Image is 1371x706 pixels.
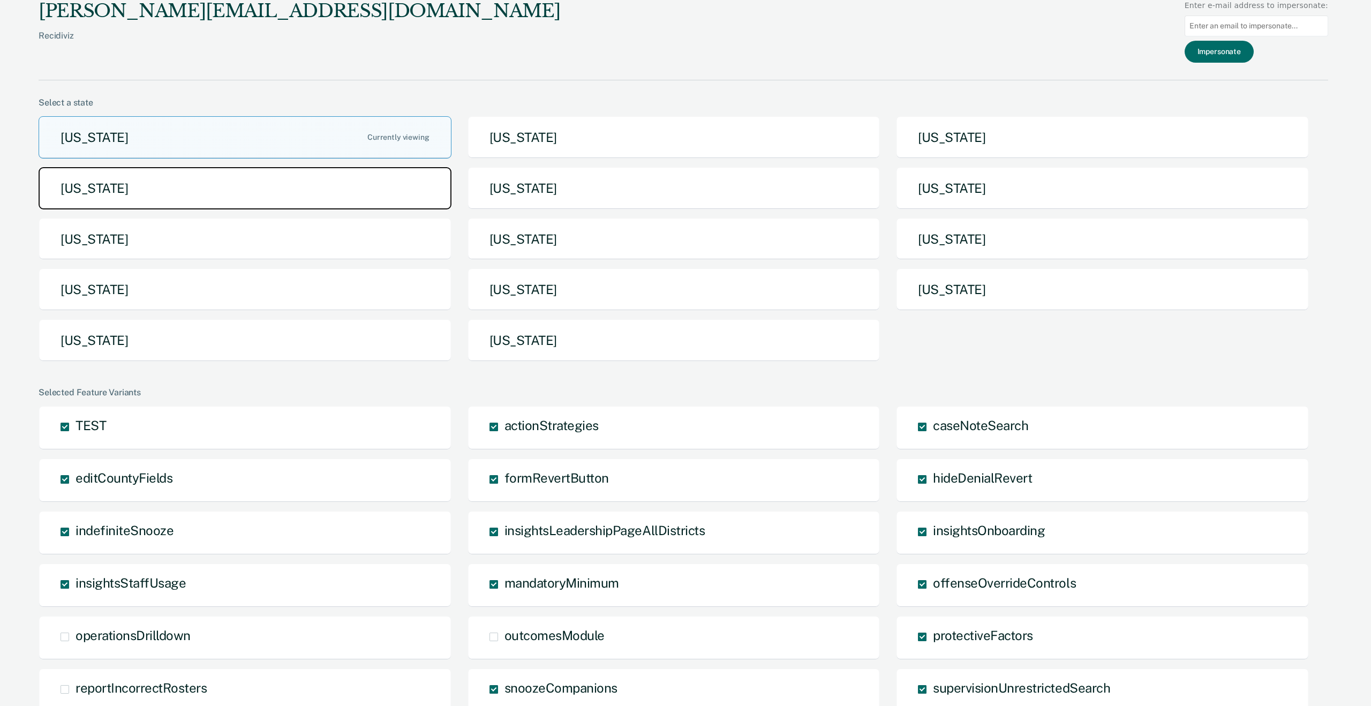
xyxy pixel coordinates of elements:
button: [US_STATE] [39,218,451,260]
button: [US_STATE] [468,116,880,159]
span: protectiveFactors [933,628,1033,643]
span: hideDenialRevert [933,470,1032,485]
span: actionStrategies [504,418,599,433]
div: Selected Feature Variants [39,387,1328,397]
div: Select a state [39,97,1328,108]
span: mandatoryMinimum [504,575,619,590]
button: [US_STATE] [468,167,880,209]
span: formRevertButton [504,470,609,485]
span: operationsDrilldown [76,628,191,643]
button: [US_STATE] [39,116,451,159]
span: offenseOverrideControls [933,575,1076,590]
button: [US_STATE] [468,319,880,362]
span: snoozeCompanions [504,680,617,695]
button: [US_STATE] [896,218,1309,260]
span: TEST [76,418,106,433]
span: insightsLeadershipPageAllDistricts [504,523,705,538]
span: outcomesModule [504,628,605,643]
button: [US_STATE] [896,167,1309,209]
button: Impersonate [1185,41,1254,63]
span: insightsOnboarding [933,523,1045,538]
span: reportIncorrectRosters [76,680,207,695]
button: [US_STATE] [468,218,880,260]
button: [US_STATE] [896,268,1309,311]
span: supervisionUnrestrictedSearch [933,680,1110,695]
button: [US_STATE] [39,319,451,362]
span: editCountyFields [76,470,172,485]
button: [US_STATE] [39,268,451,311]
button: [US_STATE] [468,268,880,311]
button: [US_STATE] [896,116,1309,159]
input: Enter an email to impersonate... [1185,16,1328,36]
span: indefiniteSnooze [76,523,174,538]
span: caseNoteSearch [933,418,1028,433]
span: insightsStaffUsage [76,575,186,590]
div: Recidiviz [39,31,560,58]
button: [US_STATE] [39,167,451,209]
